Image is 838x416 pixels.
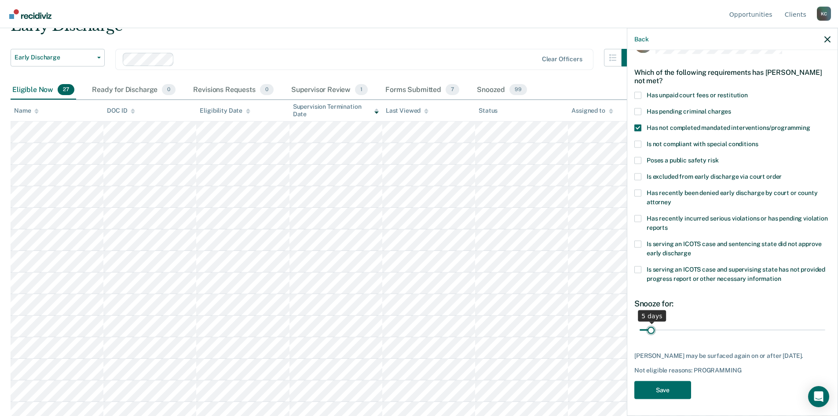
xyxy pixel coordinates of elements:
[647,240,821,256] span: Is serving an ICOTS case and sentencing state did not approve early discharge
[571,107,613,114] div: Assigned to
[289,81,370,100] div: Supervisor Review
[634,298,831,308] div: Snooze for:
[355,84,368,96] span: 1
[647,124,810,131] span: Has not completed mandated interventions/programming
[107,107,135,114] div: DOC ID
[15,54,94,61] span: Early Discharge
[191,81,275,100] div: Revisions Requests
[817,7,831,21] button: Profile dropdown button
[647,189,818,205] span: Has recently been denied early discharge by court or county attorney
[634,61,831,92] div: Which of the following requirements has [PERSON_NAME] not met?
[11,17,639,42] div: Early Discharge
[58,84,74,96] span: 27
[509,84,527,96] span: 99
[647,265,825,282] span: Is serving an ICOTS case and supervising state has not provided progress report or other necessar...
[14,107,39,114] div: Name
[647,91,748,98] span: Has unpaid court fees or restitution
[479,107,498,114] div: Status
[90,81,177,100] div: Ready for Discharge
[634,367,831,374] div: Not eligible reasons: PROGRAMMING
[647,107,731,114] span: Has pending criminal charges
[647,156,718,163] span: Poses a public safety risk
[647,214,828,231] span: Has recently incurred serious violations or has pending violation reports
[817,7,831,21] div: K C
[200,107,250,114] div: Eligibility Date
[446,84,459,96] span: 7
[293,103,379,118] div: Supervision Termination Date
[9,9,51,19] img: Recidiviz
[11,81,76,100] div: Eligible Now
[384,81,461,100] div: Forms Submitted
[647,173,782,180] span: Is excluded from early discharge via court order
[386,107,428,114] div: Last Viewed
[808,386,829,407] div: Open Intercom Messenger
[475,81,529,100] div: Snoozed
[162,84,176,96] span: 0
[634,352,831,359] div: [PERSON_NAME] may be surfaced again on or after [DATE].
[638,310,666,321] div: 5 days
[634,35,648,43] button: Back
[647,140,758,147] span: Is not compliant with special conditions
[634,381,691,399] button: Save
[260,84,274,96] span: 0
[542,55,582,63] div: Clear officers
